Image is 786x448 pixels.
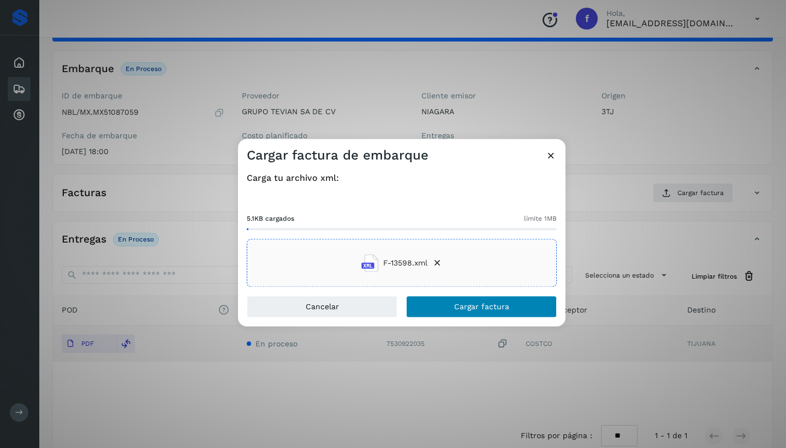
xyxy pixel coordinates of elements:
[383,257,427,269] span: F-13598.xml
[247,214,294,224] span: 5.1KB cargados
[454,303,509,311] span: Cargar factura
[524,214,557,224] span: límite 1MB
[247,173,557,183] h4: Carga tu archivo xml:
[306,303,339,311] span: Cancelar
[247,148,428,163] h3: Cargar factura de embarque
[247,296,397,318] button: Cancelar
[406,296,557,318] button: Cargar factura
